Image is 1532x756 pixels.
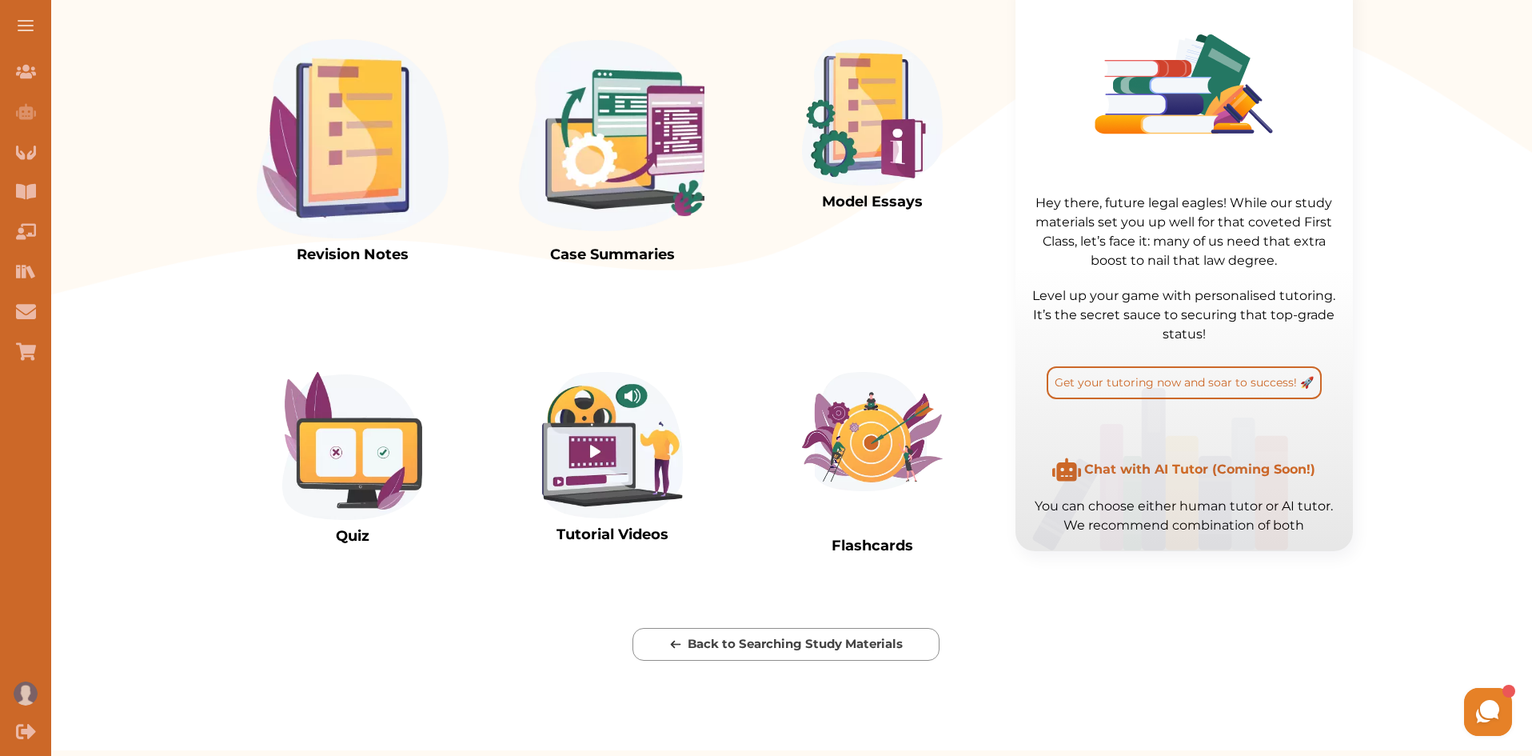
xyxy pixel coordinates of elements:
[257,244,449,266] p: Revision Notes
[1148,684,1516,740] iframe: HelpCrunch
[1095,34,1274,134] img: Group%201393.f733c322.png
[1031,388,1288,551] img: BhZmPIAAAAASUVORK5CYII=
[802,191,943,213] p: Model Essays
[14,682,38,706] img: User profile
[282,526,423,547] p: Quiz
[1031,286,1337,344] p: Level up your game with personalised tutoring. It’s the secret sauce to securing that top-grade s...
[670,640,681,649] img: arrow
[1047,366,1322,399] button: Get your tutoring now and soar to success! 🚀
[517,244,708,266] p: Case Summaries
[802,535,943,557] p: Flashcards
[632,628,940,661] button: [object Object]
[1031,194,1337,270] p: Hey there, future legal eagles! While our study materials set you up well for that coveted First ...
[664,635,909,654] p: Back to Searching Study Materials
[542,524,683,546] p: Tutorial Videos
